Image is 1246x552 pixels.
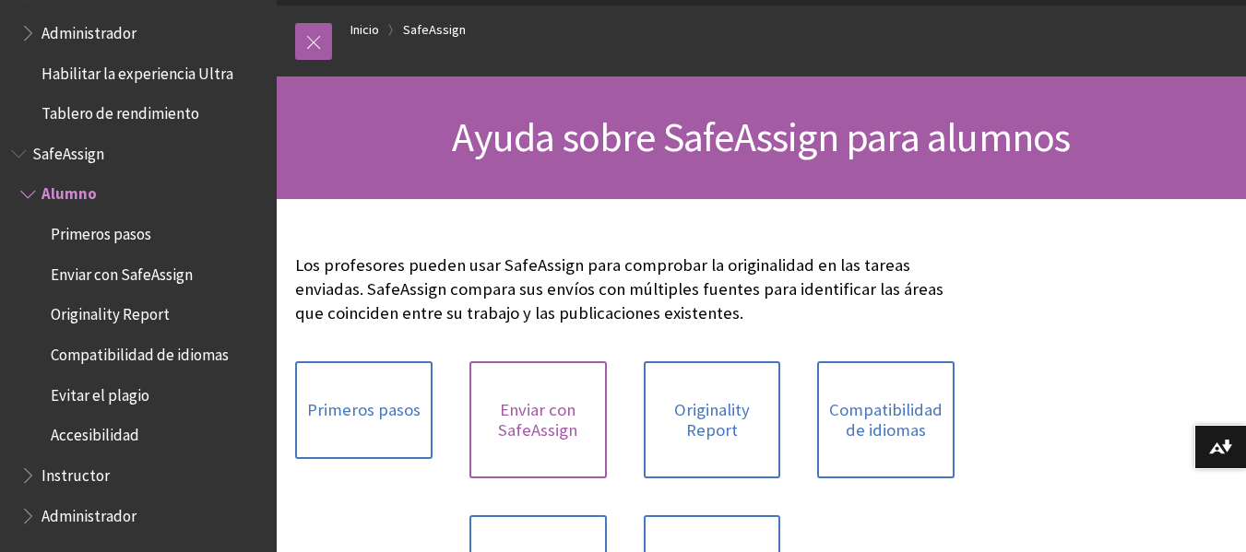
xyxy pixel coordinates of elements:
[817,361,955,478] a: Compatibilidad de idiomas
[51,380,149,405] span: Evitar el plagio
[32,138,104,163] span: SafeAssign
[51,299,170,324] span: Originality Report
[452,112,1070,162] span: Ayuda sobre SafeAssign para alumnos
[42,179,97,204] span: Alumno
[51,218,151,243] span: Primeros pasos
[51,420,139,445] span: Accesibilidad
[42,460,110,485] span: Instructor
[42,58,233,83] span: Habilitar la experiencia Ultra
[51,259,193,284] span: Enviar con SafeAssign
[469,361,607,478] a: Enviar con SafeAssign
[42,500,136,525] span: Administrador
[644,361,781,478] a: Originality Report
[295,361,433,459] a: Primeros pasos
[42,18,136,42] span: Administrador
[295,253,955,326] p: Los profesores pueden usar SafeAssign para comprobar la originalidad en las tareas enviadas. Safe...
[11,138,266,532] nav: Book outline for Blackboard SafeAssign
[350,18,379,41] a: Inicio
[403,18,466,41] a: SafeAssign
[51,339,229,364] span: Compatibilidad de idiomas
[42,98,199,123] span: Tablero de rendimiento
